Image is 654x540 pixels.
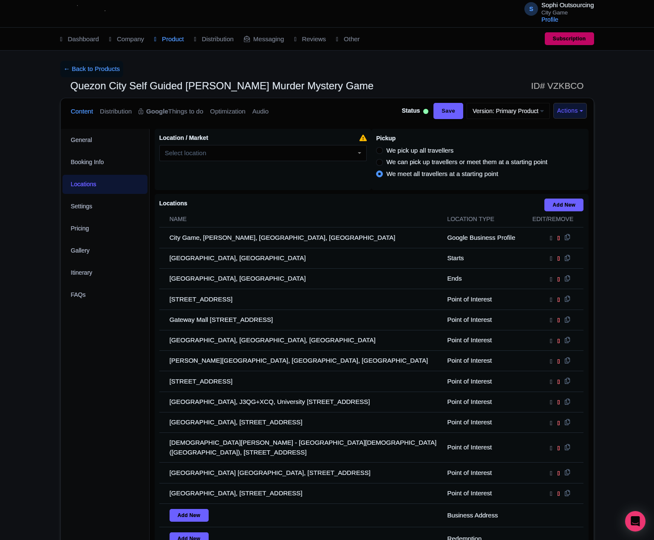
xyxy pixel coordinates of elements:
[442,330,524,350] td: Point of Interest
[244,28,284,51] a: Messaging
[159,134,208,141] span: Location / Market
[376,135,396,142] span: Pickup
[524,2,538,16] span: S
[159,463,442,483] td: [GEOGRAPHIC_DATA] [GEOGRAPHIC_DATA], [STREET_ADDRESS]
[210,98,245,125] a: Optimization
[442,503,524,527] td: Business Address
[159,268,442,289] td: [GEOGRAPHIC_DATA], [GEOGRAPHIC_DATA]
[386,146,453,156] label: We pick up all travellers
[71,80,374,91] span: Quezon City Self Guided [PERSON_NAME] Murder Mystery Game
[442,412,524,432] td: Point of Interest
[433,103,463,119] input: Save
[541,1,594,9] span: Sophi Outsourcing
[159,199,187,208] label: Locations
[159,433,442,463] td: [DEMOGRAPHIC_DATA][PERSON_NAME] - [GEOGRAPHIC_DATA][DEMOGRAPHIC_DATA] ([GEOGRAPHIC_DATA]), [STREE...
[62,241,147,260] a: Gallery
[62,219,147,238] a: Pricing
[146,107,168,117] strong: Google
[154,28,184,51] a: Product
[100,98,132,125] a: Distribution
[159,211,442,227] th: Name
[541,10,594,15] small: City Game
[159,371,442,392] td: [STREET_ADDRESS]
[442,392,524,412] td: Point of Interest
[336,28,360,51] a: Other
[553,103,586,119] button: Actions
[442,463,524,483] td: Point of Interest
[545,32,594,45] a: Subscription
[442,289,524,310] td: Point of Interest
[139,98,203,125] a: GoogleThings to do
[62,285,147,304] a: FAQs
[60,28,99,51] a: Dashboard
[159,289,442,310] td: [STREET_ADDRESS]
[544,199,583,211] a: Add New
[194,28,234,51] a: Distribution
[386,157,547,167] label: We can pick up travellers or meet them at a starting point
[625,511,646,531] div: Open Intercom Messenger
[442,211,524,227] th: Location type
[170,509,209,522] a: Add New
[62,153,147,172] a: Booking Info
[252,98,269,125] a: Audio
[442,351,524,371] td: Point of Interest
[159,351,442,371] td: [PERSON_NAME][GEOGRAPHIC_DATA], [GEOGRAPHIC_DATA], [GEOGRAPHIC_DATA]
[442,268,524,289] td: Ends
[422,105,430,119] div: Active
[60,61,124,77] a: ← Back to Products
[294,28,326,51] a: Reviews
[442,248,524,268] td: Starts
[159,412,442,432] td: [GEOGRAPHIC_DATA], [STREET_ADDRESS]
[159,310,442,330] td: Gateway Mall [STREET_ADDRESS]
[109,28,144,51] a: Company
[165,149,208,157] input: Select location
[467,103,550,119] a: Version: Primary Product
[159,330,442,350] td: [GEOGRAPHIC_DATA], [GEOGRAPHIC_DATA], [GEOGRAPHIC_DATA]
[56,4,122,23] img: logo-ab69f6fb50320c5b225c76a69d11143b.png
[531,77,584,94] span: ID# VZKBCO
[442,371,524,392] td: Point of Interest
[442,433,524,463] td: Point of Interest
[386,169,498,179] label: We meet all travellers at a starting point
[159,392,442,412] td: [GEOGRAPHIC_DATA], J3QG+XCQ, University [STREET_ADDRESS]
[402,106,420,115] span: Status
[442,483,524,503] td: Point of Interest
[159,248,442,268] td: [GEOGRAPHIC_DATA], [GEOGRAPHIC_DATA]
[71,98,93,125] a: Content
[62,197,147,216] a: Settings
[62,175,147,194] a: Locations
[62,131,147,150] a: General
[541,16,558,23] a: Profile
[159,483,442,503] td: [GEOGRAPHIC_DATA], [STREET_ADDRESS]
[442,227,524,248] td: Google Business Profile
[524,211,583,227] th: Edit/Remove
[62,263,147,282] a: Itinerary
[159,227,442,248] td: City Game, [PERSON_NAME], [GEOGRAPHIC_DATA], [GEOGRAPHIC_DATA]
[442,310,524,330] td: Point of Interest
[519,2,594,15] a: S Sophi Outsourcing City Game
